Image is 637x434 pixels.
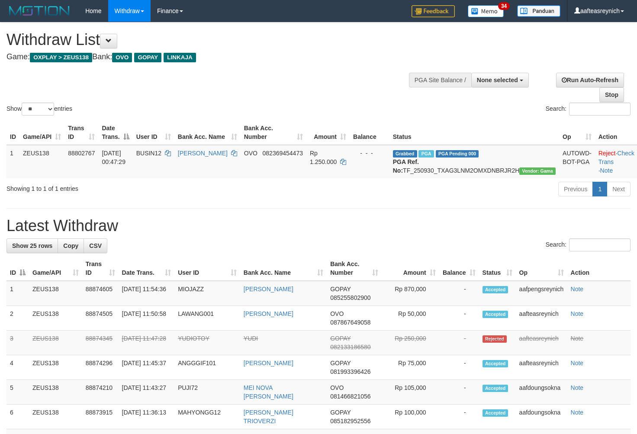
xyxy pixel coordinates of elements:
a: Next [607,182,631,196]
th: Balance [350,120,389,145]
span: 34 [498,2,510,10]
td: aafteasreynich [516,306,567,331]
td: Rp 250,000 [382,331,439,355]
h4: Game: Bank: [6,53,416,61]
td: ZEUS138 [29,306,82,331]
td: TF_250930_TXAG3LNM2OMXDNBRJR2H [389,145,559,178]
span: CSV [89,242,102,249]
th: ID [6,120,19,145]
span: Rp 1.250.000 [310,150,337,165]
img: MOTION_logo.png [6,4,72,17]
img: Feedback.jpg [412,5,455,17]
th: Trans ID: activate to sort column ascending [64,120,98,145]
a: Note [600,167,613,174]
th: Bank Acc. Name: activate to sort column ascending [240,256,327,281]
td: [DATE] 11:36:13 [119,405,175,429]
span: Accepted [483,311,508,318]
a: Show 25 rows [6,238,58,253]
td: [DATE] 11:43:27 [119,380,175,405]
span: Copy 081466821056 to clipboard [330,393,370,400]
td: ZEUS138 [29,281,82,306]
div: Showing 1 to 1 of 1 entries [6,181,259,193]
td: - [439,306,479,331]
th: Op: activate to sort column ascending [559,120,595,145]
th: Date Trans.: activate to sort column ascending [119,256,175,281]
td: 4 [6,355,29,380]
th: Game/API: activate to sort column ascending [19,120,64,145]
td: - [439,331,479,355]
span: OVO [330,384,344,391]
td: ZEUS138 [29,380,82,405]
th: Op: activate to sort column ascending [516,256,567,281]
td: aafpengsreynich [516,281,567,306]
th: Amount: activate to sort column ascending [306,120,350,145]
td: - [439,380,479,405]
td: aafdoungsokna [516,405,567,429]
span: Show 25 rows [12,242,52,249]
td: 6 [6,405,29,429]
td: ZEUS138 [19,145,64,178]
a: Note [571,409,584,416]
span: Copy 085255802900 to clipboard [330,294,370,301]
span: GOPAY [330,286,351,293]
td: MIOJAZZ [174,281,240,306]
a: YUDI [244,335,258,342]
input: Search: [569,103,631,116]
td: 88874605 [82,281,119,306]
th: Trans ID: activate to sort column ascending [82,256,119,281]
span: PGA Pending [436,150,479,158]
th: Bank Acc. Number: activate to sort column ascending [241,120,306,145]
a: MEI NOVA [PERSON_NAME] [244,384,293,400]
span: Grabbed [393,150,417,158]
span: GOPAY [330,360,351,366]
td: Rp 75,000 [382,355,439,380]
span: Accepted [483,286,508,293]
td: 88874210 [82,380,119,405]
th: Bank Acc. Name: activate to sort column ascending [174,120,241,145]
td: ZEUS138 [29,405,82,429]
td: YUDIOTOY [174,331,240,355]
h1: Withdraw List [6,31,416,48]
button: None selected [471,73,529,87]
td: PUJI72 [174,380,240,405]
td: LAWANG001 [174,306,240,331]
span: LINKAJA [164,53,196,62]
a: [PERSON_NAME] TRIOVERZI [244,409,293,424]
span: Accepted [483,409,508,417]
span: Copy [63,242,78,249]
select: Showentries [22,103,54,116]
td: 3 [6,331,29,355]
span: Rejected [483,335,507,343]
input: Search: [569,238,631,251]
td: 1 [6,145,19,178]
td: 88874296 [82,355,119,380]
td: 2 [6,306,29,331]
th: Action [567,256,631,281]
td: [DATE] 11:54:36 [119,281,175,306]
a: 1 [592,182,607,196]
span: OVO [112,53,132,62]
th: Status: activate to sort column ascending [479,256,516,281]
td: - [439,281,479,306]
span: OXPLAY > ZEUS138 [30,53,92,62]
th: Amount: activate to sort column ascending [382,256,439,281]
td: Rp 50,000 [382,306,439,331]
span: Copy 082133186580 to clipboard [330,344,370,350]
td: AUTOWD-BOT-PGA [559,145,595,178]
a: Note [571,384,584,391]
td: 5 [6,380,29,405]
span: None selected [477,77,518,84]
label: Show entries [6,103,72,116]
th: User ID: activate to sort column ascending [174,256,240,281]
a: Note [571,310,584,317]
a: Stop [599,87,624,102]
td: Rp 100,000 [382,405,439,429]
span: Copy 087867649058 to clipboard [330,319,370,326]
a: Note [571,335,584,342]
span: GOPAY [330,335,351,342]
td: 88873915 [82,405,119,429]
img: panduan.png [517,5,560,17]
a: CSV [84,238,107,253]
td: Rp 105,000 [382,380,439,405]
th: Date Trans.: activate to sort column descending [98,120,132,145]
